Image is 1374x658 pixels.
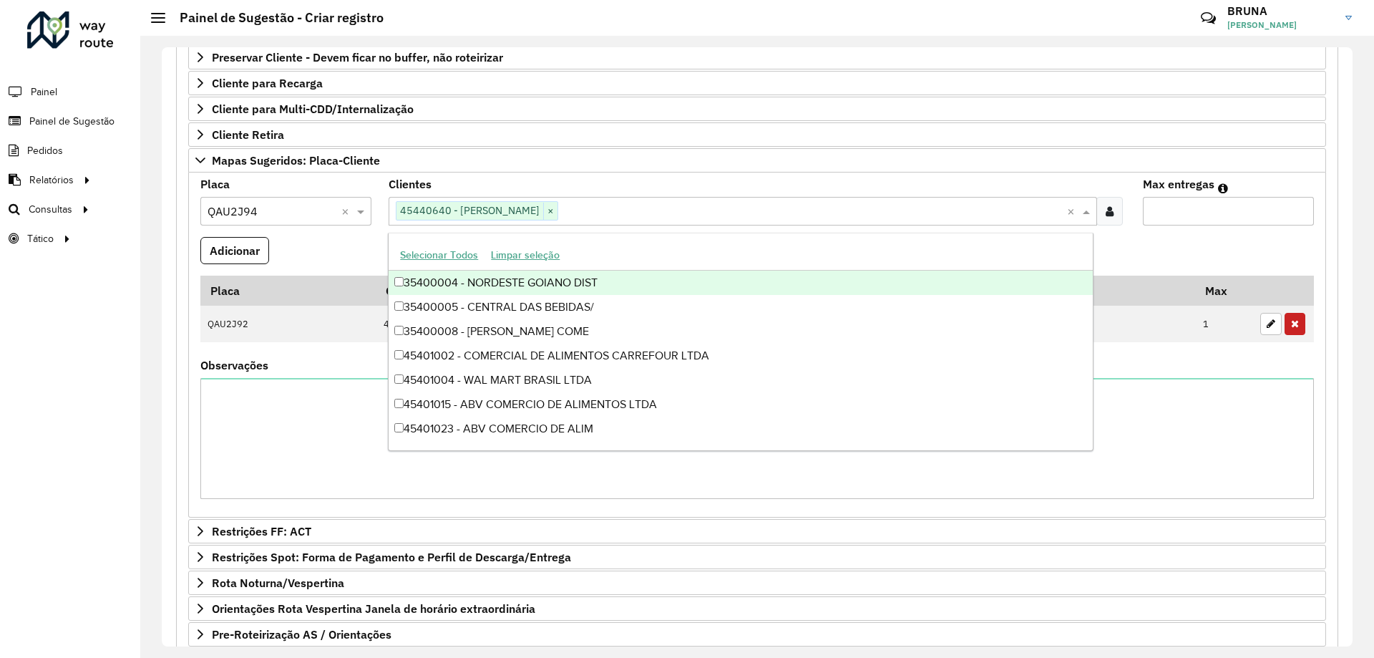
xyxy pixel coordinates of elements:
[200,306,376,343] td: QAU2J92
[29,202,72,217] span: Consultas
[396,202,543,219] span: 45440640 - [PERSON_NAME]
[1067,203,1079,220] span: Clear all
[27,231,54,246] span: Tático
[389,368,1092,392] div: 45401004 - WAL MART BRASIL LTDA
[212,103,414,115] span: Cliente para Multi-CDD/Internalização
[212,129,284,140] span: Cliente Retira
[1227,4,1335,18] h3: BRUNA
[212,155,380,166] span: Mapas Sugeridos: Placa-Cliente
[376,276,827,306] th: Código Cliente
[389,175,432,193] label: Clientes
[376,306,827,343] td: 45401051
[1193,3,1224,34] a: Contato Rápido
[1196,306,1253,343] td: 1
[165,10,384,26] h2: Painel de Sugestão - Criar registro
[389,392,1092,417] div: 45401015 - ABV COMERCIO DE ALIMENTOS LTDA
[389,417,1092,441] div: 45401023 - ABV COMERCIO DE ALIM
[188,173,1326,518] div: Mapas Sugeridos: Placa-Cliente
[1218,183,1228,194] em: Máximo de clientes que serão colocados na mesma rota com os clientes informados
[389,344,1092,368] div: 45401002 - COMERCIAL DE ALIMENTOS CARREFOUR LTDA
[188,97,1326,121] a: Cliente para Multi-CDD/Internalização
[484,244,566,266] button: Limpar seleção
[188,71,1326,95] a: Cliente para Recarga
[388,233,1093,451] ng-dropdown-panel: Options list
[1227,19,1335,32] span: [PERSON_NAME]
[212,52,503,63] span: Preservar Cliente - Devem ficar no buffer, não roteirizar
[188,622,1326,647] a: Pre-Roteirização AS / Orientações
[1143,175,1214,193] label: Max entregas
[188,122,1326,147] a: Cliente Retira
[31,84,57,100] span: Painel
[188,45,1326,69] a: Preservar Cliente - Devem ficar no buffer, não roteirizar
[389,295,1092,319] div: 35400005 - CENTRAL DAS BEBIDAS/
[212,551,571,563] span: Restrições Spot: Forma de Pagamento e Perfil de Descarga/Entrega
[188,596,1326,621] a: Orientações Rota Vespertina Janela de horário extraordinária
[543,203,557,220] span: ×
[389,441,1092,465] div: 45401027 - SDB COMERCIO DE ALIM
[212,603,535,614] span: Orientações Rota Vespertina Janela de horário extraordinária
[188,148,1326,173] a: Mapas Sugeridos: Placa-Cliente
[389,319,1092,344] div: 35400008 - [PERSON_NAME] COME
[200,175,230,193] label: Placa
[394,244,484,266] button: Selecionar Todos
[200,357,268,374] label: Observações
[212,629,391,640] span: Pre-Roteirização AS / Orientações
[341,203,354,220] span: Clear all
[200,276,376,306] th: Placa
[212,577,344,589] span: Rota Noturna/Vespertina
[188,519,1326,543] a: Restrições FF: ACT
[29,173,74,188] span: Relatórios
[212,77,323,89] span: Cliente para Recarga
[212,526,311,537] span: Restrições FF: ACT
[1196,276,1253,306] th: Max
[188,571,1326,595] a: Rota Noturna/Vespertina
[389,271,1092,295] div: 35400004 - NORDESTE GOIANO DIST
[188,545,1326,569] a: Restrições Spot: Forma de Pagamento e Perfil de Descarga/Entrega
[200,237,269,264] button: Adicionar
[27,143,63,158] span: Pedidos
[29,114,114,129] span: Painel de Sugestão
